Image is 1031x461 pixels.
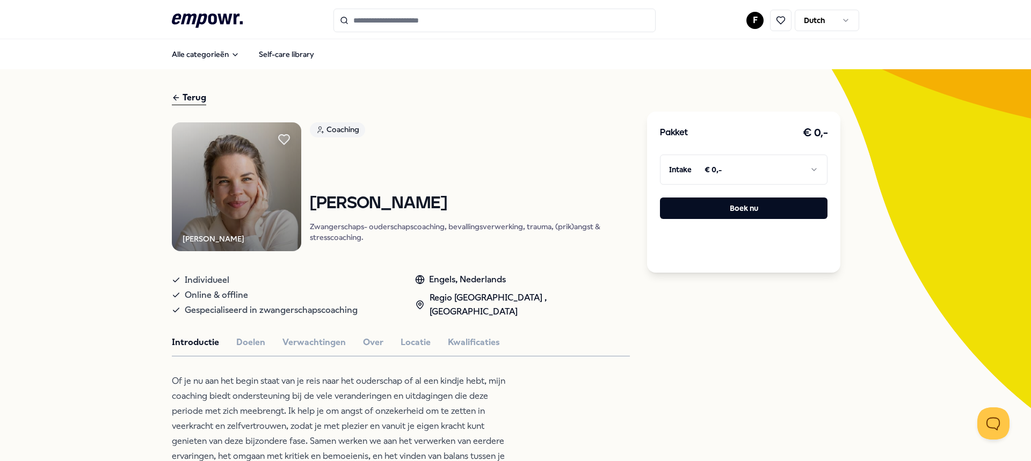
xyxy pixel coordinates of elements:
[310,122,630,141] a: Coaching
[172,335,219,349] button: Introductie
[250,43,323,65] a: Self-care library
[185,288,248,303] span: Online & offline
[803,125,828,142] h3: € 0,-
[163,43,248,65] button: Alle categorieën
[448,335,500,349] button: Kwalificaties
[183,233,244,245] div: [PERSON_NAME]
[415,273,630,287] div: Engels, Nederlands
[660,126,688,140] h3: Pakket
[236,335,265,349] button: Doelen
[977,407,1010,440] iframe: Help Scout Beacon - Open
[185,303,358,318] span: Gespecialiseerd in zwangerschapscoaching
[660,197,827,219] button: Boek nu
[415,291,630,318] div: Regio [GEOGRAPHIC_DATA] , [GEOGRAPHIC_DATA]
[172,91,206,105] div: Terug
[172,122,301,252] img: Product Image
[746,12,764,29] button: F
[333,9,656,32] input: Search for products, categories or subcategories
[282,335,346,349] button: Verwachtingen
[163,43,323,65] nav: Main
[310,221,630,243] p: Zwangerschaps- ouderschapscoaching, bevallingsverwerking, trauma, (prik)angst & stresscoaching.
[310,122,365,137] div: Coaching
[363,335,383,349] button: Over
[401,335,431,349] button: Locatie
[310,194,630,213] h1: [PERSON_NAME]
[185,273,229,288] span: Individueel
